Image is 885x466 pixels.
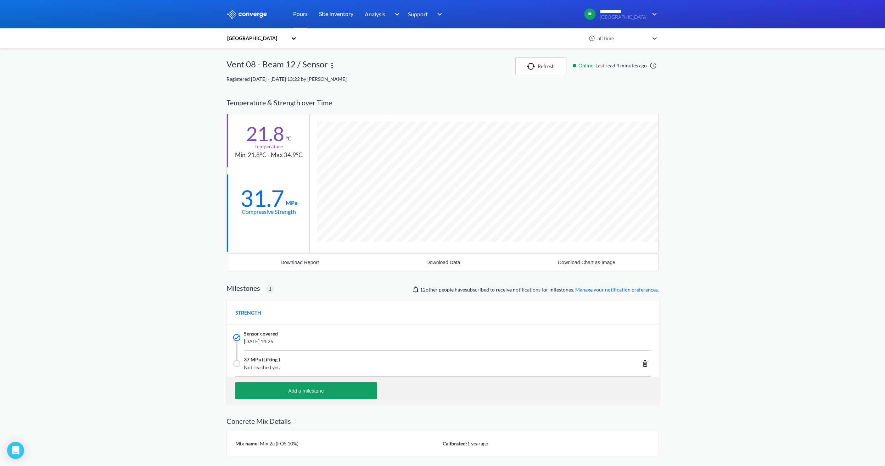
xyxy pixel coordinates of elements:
[515,254,659,271] button: Download Chart as Image
[246,125,284,143] div: 21.8
[235,382,377,399] button: Add a milestone
[240,189,284,207] div: 31.7
[228,254,372,271] button: Download Report
[226,284,260,292] h2: Milestones
[242,207,296,216] div: Compressive Strength
[596,34,649,42] div: all time
[244,338,565,345] span: [DATE] 14:25
[259,440,298,446] span: Mix 2a (FOS 10%)
[235,440,259,446] span: Mix name:
[433,10,444,18] img: downArrow.svg
[515,57,566,75] button: Refresh
[226,34,287,42] div: [GEOGRAPHIC_DATA]
[527,63,538,70] img: icon-refresh.svg
[426,260,460,265] div: Download Data
[411,285,420,294] img: notifications-icon.svg
[578,62,595,70] span: Online
[467,440,488,446] span: 1 year ago
[328,61,336,70] img: more.svg
[235,150,303,160] div: Min: 21.8°C - Max 34.9°C
[648,10,659,18] img: downArrow.svg
[420,286,659,294] span: people have subscribed to receive notifications for milestones.
[390,10,401,18] img: downArrow.svg
[244,356,280,364] span: 37 MPa (Lifting )
[226,91,659,114] div: Temperature & Strength over Time
[420,287,438,293] span: Jonathan Paul, Bailey Bright, Mircea Zagrean, Alaa Bouayed, Conor Owens, Liliana Cortina, Cyrene ...
[226,57,328,75] div: Vent 08 - Beam 12 / Sensor
[589,35,595,41] img: icon-clock.svg
[235,309,261,317] span: STRENGTH
[269,285,271,293] span: 1
[226,417,659,425] h2: Concrete Mix Details
[443,440,467,446] span: Calibrated:
[254,143,283,150] div: Temperature
[226,10,268,19] img: logo_ewhite.svg
[569,62,659,70] div: Last read 4 minutes ago
[408,10,428,18] span: Support
[600,15,648,20] span: [GEOGRAPHIC_DATA]
[371,254,515,271] button: Download Data
[281,260,319,265] div: Download Report
[558,260,615,265] div: Download Chart as Image
[365,10,385,18] span: Analysis
[7,442,24,459] div: Open Intercom Messenger
[226,76,347,82] span: Registered [DATE] - [DATE] 13:22 by [PERSON_NAME]
[244,330,278,338] span: Sensor covered
[244,364,565,371] span: Not reached yet.
[575,287,659,293] a: Manage your notification preferences.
